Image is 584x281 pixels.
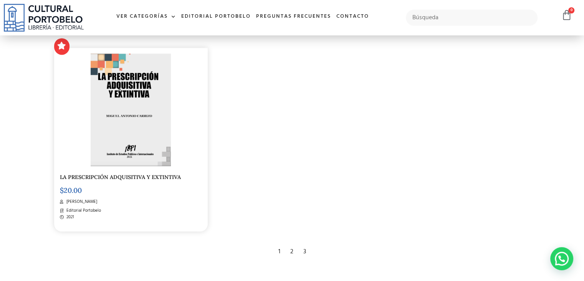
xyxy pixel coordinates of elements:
bdi: 20.00 [60,186,82,194]
span: 0 [568,7,574,13]
span: $ [60,186,64,194]
div: 3 [299,243,310,260]
span: Editorial Portobelo [65,207,101,214]
a: Contacto [334,8,372,25]
a: Editorial Portobelo [179,8,253,25]
div: 1 [275,243,284,260]
span: [PERSON_NAME] [65,198,97,205]
span: 2021 [65,214,74,220]
input: Búsqueda [406,10,538,26]
a: Preguntas frecuentes [253,8,334,25]
a: Ver Categorías [114,8,179,25]
a: 0 [561,10,572,21]
div: 2 [286,243,297,260]
img: Captura_de_Pantalla_2021-02-04_a_las_12.56.20_p._m.-2.png [91,54,171,166]
a: LA PRESCRIPCIÓN ADQUISITIVA Y EXTINTIVA [60,173,181,180]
